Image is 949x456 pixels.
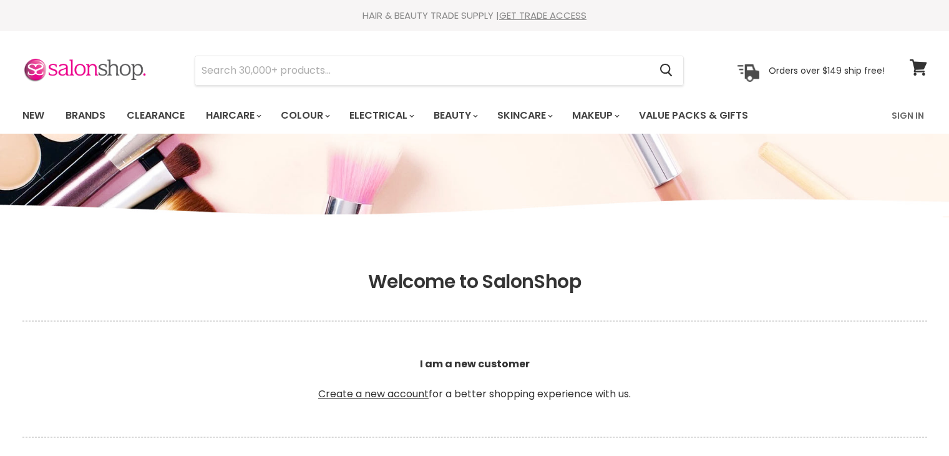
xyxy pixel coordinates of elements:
a: Haircare [197,102,269,129]
a: Skincare [488,102,560,129]
a: GET TRADE ACCESS [499,9,586,22]
a: Create a new account [318,387,429,401]
button: Search [650,56,683,85]
a: New [13,102,54,129]
p: Orders over $149 ship free! [769,64,885,76]
form: Product [195,56,684,86]
a: Clearance [117,102,194,129]
input: Search [195,56,650,85]
b: I am a new customer [420,357,530,371]
nav: Main [7,97,943,134]
a: Brands [56,102,115,129]
a: Value Packs & Gifts [630,102,757,129]
a: Sign In [884,102,932,129]
a: Makeup [563,102,627,129]
div: HAIR & BEAUTY TRADE SUPPLY | [7,9,943,22]
ul: Main menu [13,97,821,134]
p: for a better shopping experience with us. [22,327,927,432]
a: Electrical [340,102,422,129]
a: Colour [271,102,338,129]
h1: Welcome to SalonShop [22,270,927,293]
a: Beauty [424,102,485,129]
